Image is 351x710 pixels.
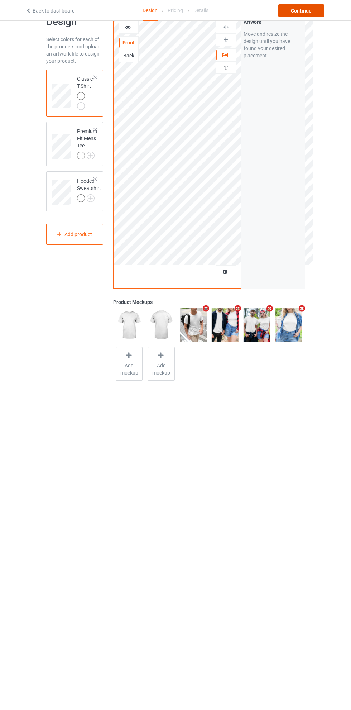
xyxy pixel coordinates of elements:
[148,362,174,376] span: Add mockup
[148,347,174,381] div: Add mockup
[244,18,302,25] div: Artwork
[113,299,305,306] div: Product Mockups
[212,308,239,342] img: regular.jpg
[77,177,101,202] div: Hooded Sweatshirt
[25,8,75,14] a: Back to dashboard
[119,52,138,59] div: Back
[297,305,306,312] i: Remove mockup
[234,305,242,312] i: Remove mockup
[87,194,95,202] img: svg+xml;base64,PD94bWwgdmVyc2lvbj0iMS4wIiBlbmNvZGluZz0iVVRGLTgiPz4KPHN2ZyB3aWR0aD0iMjJweCIgaGVpZ2...
[116,308,143,342] img: regular.jpg
[46,122,104,167] div: Premium Fit Mens Tee
[119,39,138,46] div: Front
[168,0,183,20] div: Pricing
[202,305,211,312] i: Remove mockup
[46,70,104,117] div: Classic T-Shirt
[244,30,302,59] div: Move and resize the design until you have found your desired placement
[222,36,229,43] img: svg%3E%0A
[116,347,143,381] div: Add mockup
[148,308,174,342] img: regular.jpg
[46,36,104,65] div: Select colors for each of the products and upload an artwork file to design your product.
[180,308,207,342] img: regular.jpg
[46,171,104,211] div: Hooded Sweatshirt
[193,0,208,20] div: Details
[244,308,270,342] img: regular.jpg
[275,308,302,342] img: regular.jpg
[87,152,95,159] img: svg+xml;base64,PD94bWwgdmVyc2lvbj0iMS4wIiBlbmNvZGluZz0iVVRGLTgiPz4KPHN2ZyB3aWR0aD0iMjJweCIgaGVpZ2...
[143,0,158,21] div: Design
[77,128,97,159] div: Premium Fit Mens Tee
[222,64,229,71] img: svg%3E%0A
[116,362,142,376] span: Add mockup
[278,4,324,17] div: Continue
[77,102,85,110] img: svg+xml;base64,PD94bWwgdmVyc2lvbj0iMS4wIiBlbmNvZGluZz0iVVRGLTgiPz4KPHN2ZyB3aWR0aD0iMjJweCIgaGVpZ2...
[222,24,229,30] img: svg%3E%0A
[265,305,274,312] i: Remove mockup
[77,75,94,108] div: Classic T-Shirt
[46,224,104,245] div: Add product
[46,15,104,28] h1: Design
